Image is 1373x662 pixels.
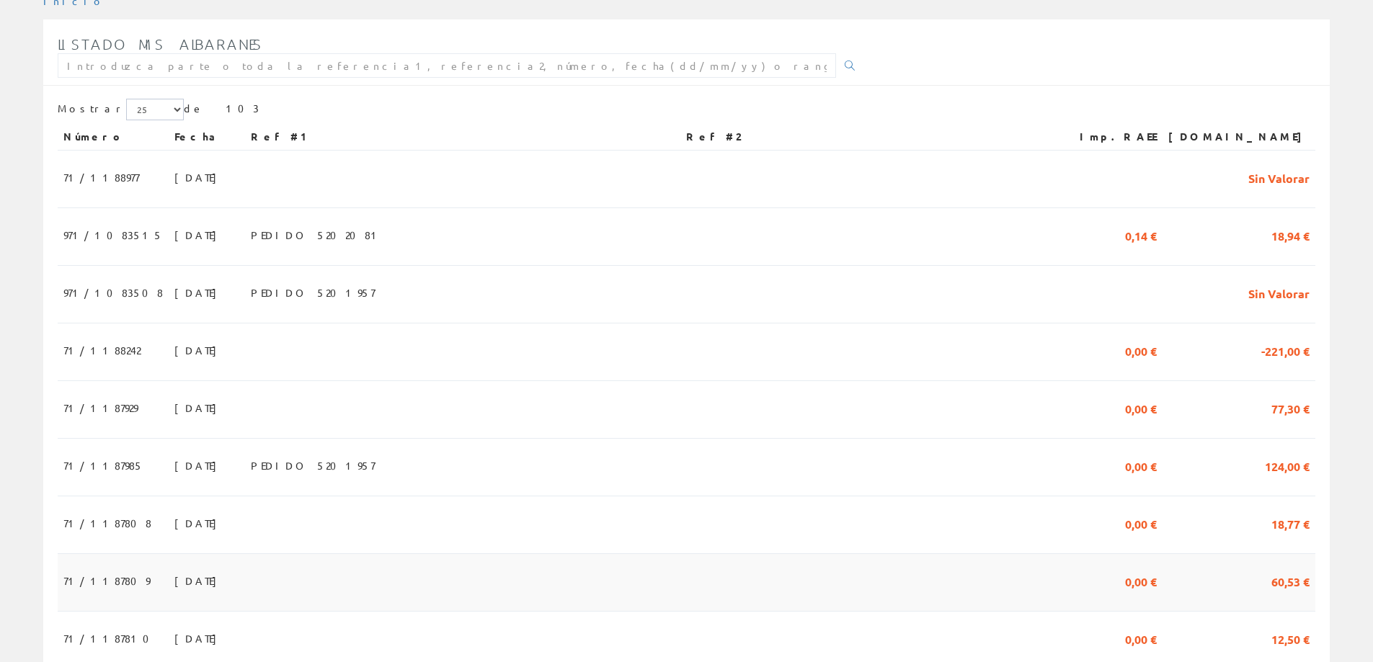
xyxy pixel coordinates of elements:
span: PEDIDO 5201957 [251,280,375,305]
span: [DATE] [174,338,224,362]
th: [DOMAIN_NAME] [1163,124,1315,150]
span: 971/1083515 [63,223,163,247]
span: 71/1187810 [63,626,158,650]
span: Sin Valorar [1248,165,1310,189]
span: 124,00 € [1265,453,1310,478]
span: PEDIDO 5202081 [251,223,383,247]
span: PEDIDO 5201957 [251,453,375,478]
span: 0,00 € [1125,453,1157,478]
span: 71/1187809 [63,568,150,593]
span: [DATE] [174,568,224,593]
th: Fecha [169,124,245,150]
span: 71/1187985 [63,453,143,478]
span: -221,00 € [1261,338,1310,362]
span: [DATE] [174,280,224,305]
span: 0,00 € [1125,338,1157,362]
th: Ref #2 [680,124,1054,150]
span: 71/1187929 [63,395,138,420]
span: 0,00 € [1125,395,1157,420]
span: Sin Valorar [1248,280,1310,305]
span: 18,77 € [1271,511,1310,535]
th: Imp.RAEE [1054,124,1163,150]
span: 12,50 € [1271,626,1310,650]
span: 0,00 € [1125,626,1157,650]
span: 0,00 € [1125,511,1157,535]
span: [DATE] [174,395,224,420]
span: Listado mis albaranes [58,35,263,53]
span: 971/1083508 [63,280,163,305]
select: Mostrar [126,99,184,120]
div: de 103 [58,99,1315,124]
span: 18,94 € [1271,223,1310,247]
label: Mostrar [58,99,184,120]
span: 0,00 € [1125,568,1157,593]
span: [DATE] [174,626,224,650]
span: [DATE] [174,223,224,247]
span: [DATE] [174,511,224,535]
span: 0,14 € [1125,223,1157,247]
th: Ref #1 [245,124,680,150]
span: [DATE] [174,453,224,478]
span: 77,30 € [1271,395,1310,420]
th: Número [58,124,169,150]
span: 71/1187808 [63,511,151,535]
span: [DATE] [174,165,224,189]
input: Introduzca parte o toda la referencia1, referencia2, número, fecha(dd/mm/yy) o rango de fechas(dd... [58,53,836,78]
span: 60,53 € [1271,568,1310,593]
span: 71/1188242 [63,338,141,362]
span: 71/1188977 [63,165,139,189]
